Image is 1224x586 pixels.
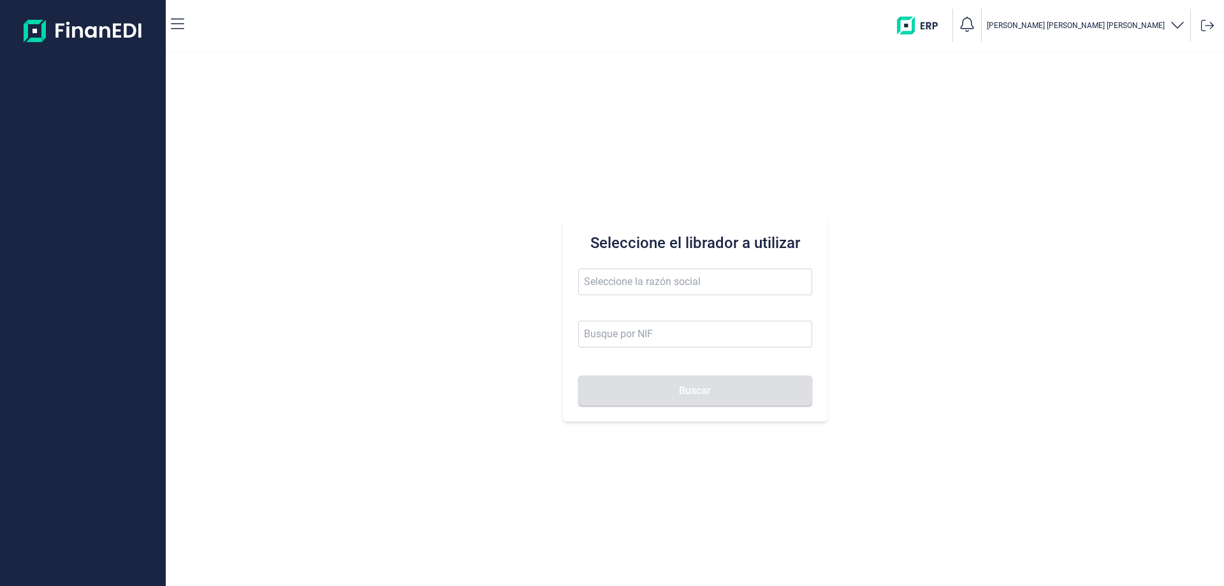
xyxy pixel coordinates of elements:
[679,386,711,395] span: Buscar
[987,20,1165,31] p: [PERSON_NAME] [PERSON_NAME] [PERSON_NAME]
[578,321,812,348] input: Busque por NIF
[578,376,812,406] button: Buscar
[578,268,812,295] input: Seleccione la razón social
[578,233,812,253] h3: Seleccione el librador a utilizar
[987,17,1185,35] button: [PERSON_NAME] [PERSON_NAME] [PERSON_NAME]
[24,10,143,51] img: Logo de aplicación
[897,17,947,34] img: erp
